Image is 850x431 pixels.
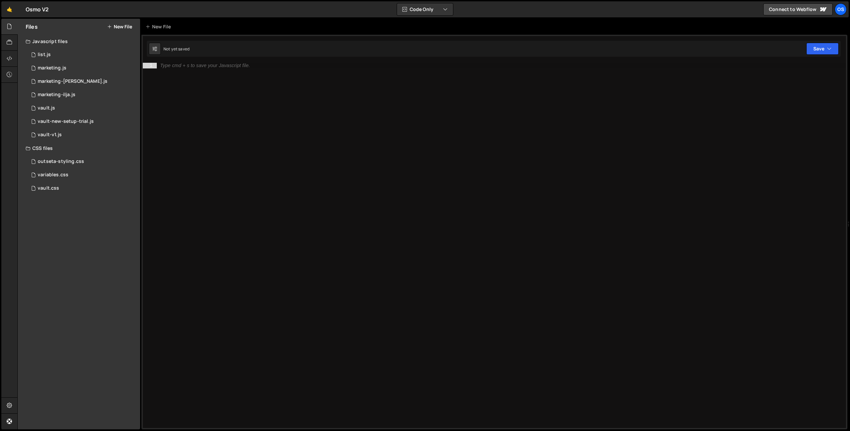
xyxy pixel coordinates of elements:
div: 16596/45133.js [26,101,140,115]
div: marketing-[PERSON_NAME].js [38,78,107,84]
h2: Files [26,23,38,30]
button: Code Only [397,3,453,15]
div: Javascript files [18,35,140,48]
div: New File [145,23,173,30]
div: Not yet saved [163,46,189,52]
div: vault-v1.js [38,132,62,138]
div: Osmo V2 [26,5,49,13]
div: 16596/45422.js [26,61,140,75]
div: 16596/45424.js [26,75,140,88]
button: New File [107,24,132,29]
a: Os [835,3,847,15]
div: Type cmd + s to save your Javascript file. [160,63,250,68]
div: CSS files [18,142,140,155]
div: 16596/45156.css [26,155,140,168]
div: outseta-styling.css [38,159,84,165]
div: 16596/45154.css [26,168,140,182]
div: vault-new-setup-trial.js [38,119,94,125]
div: 1 [143,63,157,68]
div: marketing.js [38,65,66,71]
div: variables.css [38,172,68,178]
a: Connect to Webflow [763,3,833,15]
div: 16596/45151.js [26,48,140,61]
div: list.js [38,52,51,58]
div: vault.css [38,185,59,191]
a: 🤙 [1,1,18,17]
div: 16596/45153.css [26,182,140,195]
div: marketing-ilja.js [38,92,75,98]
div: 16596/45423.js [26,88,140,101]
button: Save [806,43,839,55]
div: 16596/45152.js [26,115,140,128]
div: vault.js [38,105,55,111]
div: 16596/45132.js [26,128,140,142]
